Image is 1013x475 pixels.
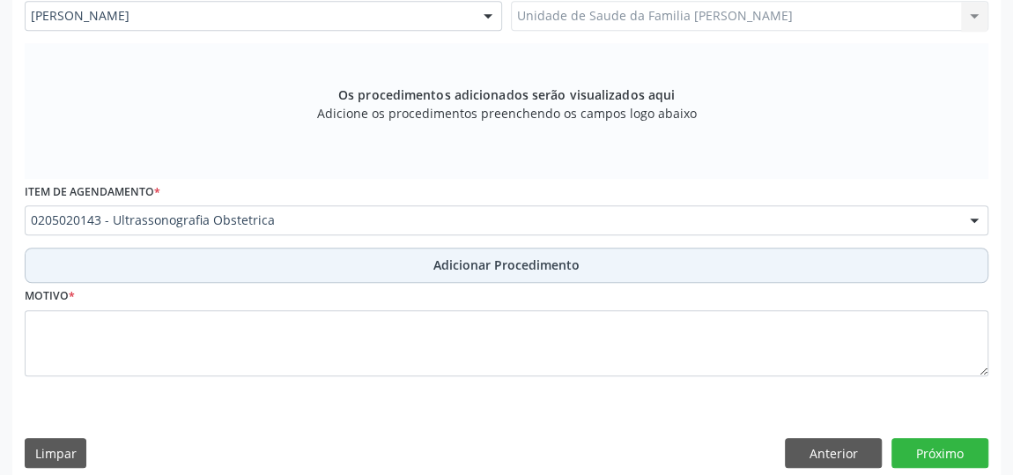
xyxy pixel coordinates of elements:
[25,248,988,283] button: Adicionar Procedimento
[338,85,675,104] span: Os procedimentos adicionados serão visualizados aqui
[433,256,580,274] span: Adicionar Procedimento
[25,179,160,206] label: Item de agendamento
[25,283,75,310] label: Motivo
[317,104,697,122] span: Adicione os procedimentos preenchendo os campos logo abaixo
[891,438,988,468] button: Próximo
[31,7,466,25] span: [PERSON_NAME]
[31,212,952,229] span: 0205020143 - Ultrassonografia Obstetrica
[785,438,882,468] button: Anterior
